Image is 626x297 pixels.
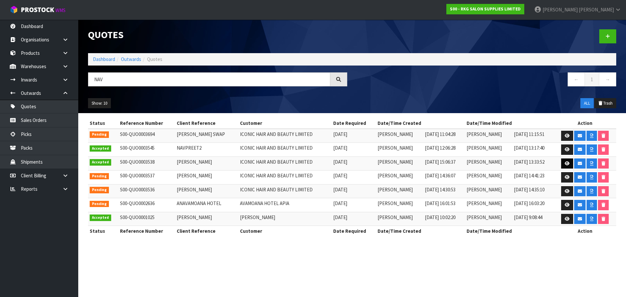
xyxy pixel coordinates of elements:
[376,143,423,157] td: [PERSON_NAME]
[118,118,175,128] th: Reference Number
[465,171,512,185] td: [PERSON_NAME]
[376,226,465,236] th: Date/Time Created
[423,171,465,185] td: [DATE] 14:36:07
[465,129,512,143] td: [PERSON_NAME]
[465,184,512,198] td: [PERSON_NAME]
[121,56,141,62] a: Outwards
[465,226,554,236] th: Date/Time Modified
[594,98,616,109] button: Trash
[333,172,347,179] span: [DATE]
[423,184,465,198] td: [DATE] 14:30:53
[175,198,238,212] td: ANAVAMOANA HOTEL
[88,118,118,128] th: Status
[333,131,347,137] span: [DATE]
[585,72,599,86] a: 1
[175,129,238,143] td: [PERSON_NAME] SWAP
[376,198,423,212] td: [PERSON_NAME]
[118,156,175,171] td: S00-QUO0003538
[55,7,66,13] small: WMS
[90,159,111,166] span: Accepted
[118,184,175,198] td: S00-QUO0003536
[512,184,554,198] td: [DATE] 14:35:10
[512,171,554,185] td: [DATE] 14:41:23
[599,72,616,86] a: →
[579,7,614,13] span: [PERSON_NAME]
[333,145,347,151] span: [DATE]
[423,212,465,226] td: [DATE] 10:02:20
[147,56,162,62] span: Quotes
[465,212,512,226] td: [PERSON_NAME]
[332,226,376,236] th: Date Required
[238,212,332,226] td: [PERSON_NAME]
[512,129,554,143] td: [DATE] 11:15:51
[376,118,465,128] th: Date/Time Created
[333,200,347,206] span: [DATE]
[118,212,175,226] td: S00-QUO0001025
[465,198,512,212] td: [PERSON_NAME]
[238,198,332,212] td: AVAMOANA HOTEL APIA
[88,98,111,109] button: Show: 10
[90,201,109,207] span: Pending
[238,156,332,171] td: ICONIC HAIR AND BEAUTY LIMITED
[90,215,111,221] span: Accepted
[376,129,423,143] td: [PERSON_NAME]
[376,212,423,226] td: [PERSON_NAME]
[90,173,109,180] span: Pending
[90,131,109,138] span: Pending
[10,6,18,14] img: cube-alt.png
[554,118,616,128] th: Action
[512,143,554,157] td: [DATE] 13:17:40
[88,226,118,236] th: Status
[465,156,512,171] td: [PERSON_NAME]
[423,156,465,171] td: [DATE] 15:06:37
[357,72,616,88] nav: Page navigation
[376,184,423,198] td: [PERSON_NAME]
[238,171,332,185] td: ICONIC HAIR AND BEAUTY LIMITED
[175,212,238,226] td: [PERSON_NAME]
[446,4,524,14] a: S00 - RKG SALON SUPPLIES LIMITED
[376,156,423,171] td: [PERSON_NAME]
[512,212,554,226] td: [DATE] 9:08:44
[512,156,554,171] td: [DATE] 13:33:52
[332,118,376,128] th: Date Required
[376,171,423,185] td: [PERSON_NAME]
[423,129,465,143] td: [DATE] 11:04:28
[543,7,578,13] span: [PERSON_NAME]
[238,143,332,157] td: ICONIC HAIR AND BEAUTY LIMITED
[554,226,616,236] th: Action
[465,118,554,128] th: Date/Time Modified
[333,214,347,220] span: [DATE]
[175,118,238,128] th: Client Reference
[88,29,347,40] h1: Quotes
[88,72,330,86] input: Search quotes
[175,226,238,236] th: Client Reference
[118,143,175,157] td: S00-QUO0003545
[465,143,512,157] td: [PERSON_NAME]
[118,198,175,212] td: S00-QUO0002636
[175,143,238,157] td: NAVPREET2
[90,145,111,152] span: Accepted
[512,198,554,212] td: [DATE] 16:03:20
[568,72,585,86] a: ←
[21,6,54,14] span: ProStock
[238,226,332,236] th: Customer
[333,159,347,165] span: [DATE]
[238,118,332,128] th: Customer
[580,98,594,109] button: ALL
[118,129,175,143] td: S00-QUO0003694
[238,129,332,143] td: ICONIC HAIR AND BEAUTY LIMITED
[423,198,465,212] td: [DATE] 16:01:53
[423,143,465,157] td: [DATE] 12:06:28
[333,186,347,193] span: [DATE]
[238,184,332,198] td: ICONIC HAIR AND BEAUTY LIMITED
[118,171,175,185] td: S00-QUO0003537
[175,171,238,185] td: [PERSON_NAME]
[118,226,175,236] th: Reference Number
[175,156,238,171] td: [PERSON_NAME]
[93,56,115,62] a: Dashboard
[450,6,521,12] strong: S00 - RKG SALON SUPPLIES LIMITED
[175,184,238,198] td: [PERSON_NAME]
[90,187,109,193] span: Pending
